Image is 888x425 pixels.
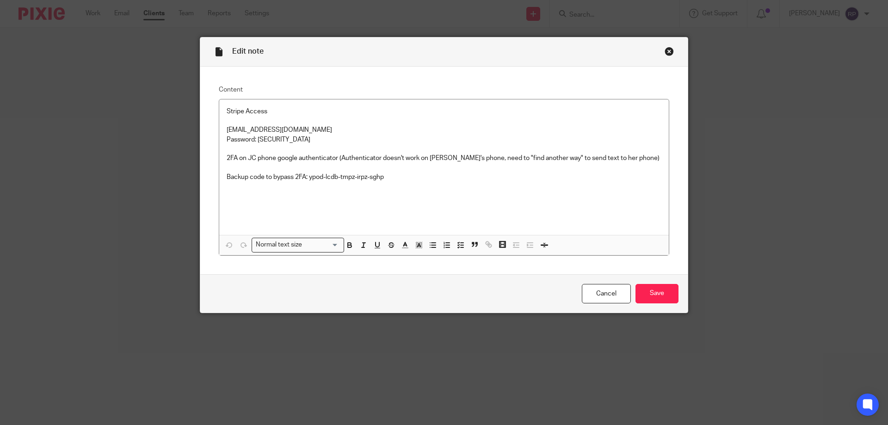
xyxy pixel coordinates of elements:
p: Password: [SECURITY_DATA] [227,135,661,144]
div: Close this dialog window [665,47,674,56]
p: [EMAIL_ADDRESS][DOMAIN_NAME] [227,125,661,135]
label: Content [219,85,669,94]
p: Backup code to bypass 2FA: ypod-lcdb-tmpz-irpz-sghp [227,172,661,182]
input: Search for option [305,240,339,250]
span: Normal text size [254,240,304,250]
div: Search for option [252,238,344,252]
span: Edit note [232,48,264,55]
p: 2FA on JC phone google authenticator (Authenticator doesn't work on [PERSON_NAME]'s phone, need t... [227,154,661,163]
input: Save [635,284,678,304]
a: Cancel [582,284,631,304]
p: Stripe Access [227,107,661,116]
